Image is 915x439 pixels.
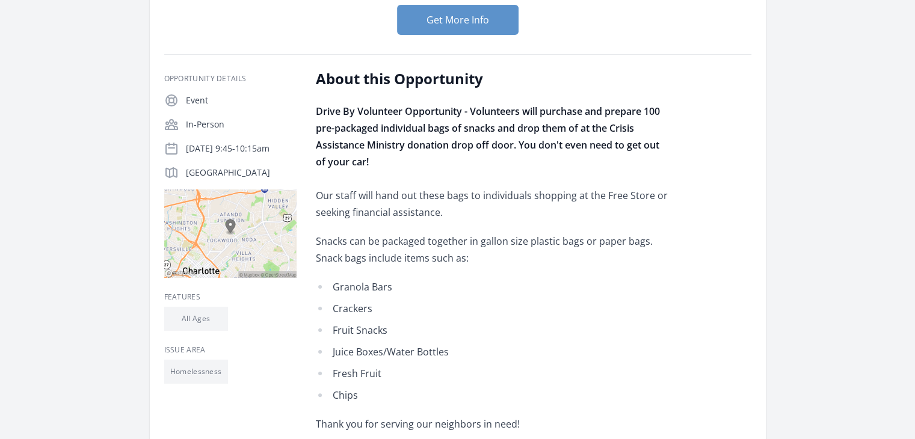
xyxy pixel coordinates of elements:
li: Fresh Fruit [316,365,668,382]
p: [GEOGRAPHIC_DATA] [186,167,297,179]
strong: Drive By Volunteer Opportunity - Volunteers will purchase and prepare 100 pre-packaged individual... [316,105,660,168]
li: Homelessness [164,360,228,384]
p: Snacks can be packaged together in gallon size plastic bags or paper bags. Snack bags include ite... [316,233,668,266]
img: Map [164,189,297,278]
li: Chips [316,387,668,404]
p: In-Person [186,118,297,130]
p: Our staff will hand out these bags to individuals shopping at the Free Store or seeking financial... [316,103,668,221]
li: Crackers [316,300,668,317]
h3: Issue area [164,345,297,355]
li: Granola Bars [316,278,668,295]
li: All Ages [164,307,228,331]
li: Juice Boxes/Water Bottles [316,343,668,360]
p: Event [186,94,297,106]
h3: Features [164,292,297,302]
li: Fruit Snacks [316,322,668,339]
h2: About this Opportunity [316,69,668,88]
h3: Opportunity Details [164,74,297,84]
p: [DATE] 9:45-10:15am [186,143,297,155]
button: Get More Info [397,5,519,35]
